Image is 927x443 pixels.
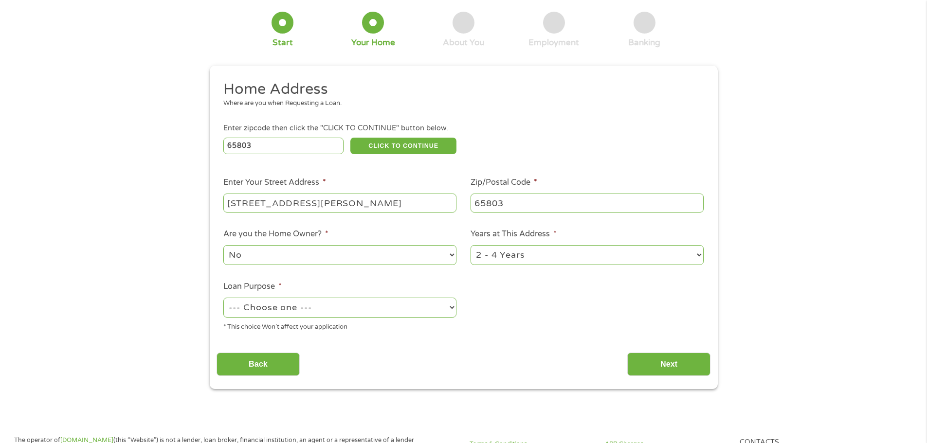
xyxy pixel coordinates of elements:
div: Your Home [351,37,395,48]
div: Enter zipcode then click the "CLICK TO CONTINUE" button below. [223,123,703,134]
div: Employment [528,37,579,48]
label: Enter Your Street Address [223,177,326,188]
div: About You [443,37,484,48]
input: Back [217,353,300,376]
input: Enter Zipcode (e.g 01510) [223,138,344,154]
h2: Home Address [223,80,696,99]
label: Years at This Address [471,229,557,239]
div: Banking [628,37,660,48]
input: 1 Main Street [223,194,456,212]
button: CLICK TO CONTINUE [350,138,456,154]
div: * This choice Won’t affect your application [223,319,456,332]
label: Loan Purpose [223,282,282,292]
label: Zip/Postal Code [471,177,537,188]
div: Where are you when Requesting a Loan. [223,99,696,108]
input: Next [627,353,710,376]
div: Start [273,37,293,48]
label: Are you the Home Owner? [223,229,328,239]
